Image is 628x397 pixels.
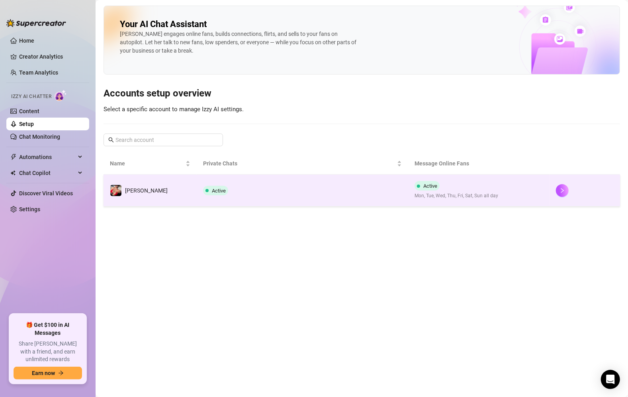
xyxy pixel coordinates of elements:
[6,19,66,27] img: logo-BBDzfeDw.svg
[104,153,197,175] th: Name
[560,188,565,193] span: right
[10,170,16,176] img: Chat Copilot
[556,184,569,197] button: right
[115,136,212,144] input: Search account
[58,370,64,376] span: arrow-right
[415,192,498,200] span: Mon, Tue, Wed, Thu, Fri, Sat, Sun all day
[32,370,55,376] span: Earn now
[212,188,226,194] span: Active
[10,154,17,160] span: thunderbolt
[19,206,40,212] a: Settings
[19,151,76,163] span: Automations
[14,321,82,337] span: 🎁 Get $100 in AI Messages
[14,340,82,364] span: Share [PERSON_NAME] with a friend, and earn unlimited rewards
[104,87,620,100] h3: Accounts setup overview
[14,367,82,379] button: Earn nowarrow-right
[19,108,39,114] a: Content
[104,106,244,113] span: Select a specific account to manage Izzy AI settings.
[11,93,51,100] span: Izzy AI Chatter
[110,159,184,168] span: Name
[19,190,73,197] a: Discover Viral Videos
[125,187,168,194] span: [PERSON_NAME]
[120,30,359,55] div: [PERSON_NAME] engages online fans, builds connections, flirts, and sells to your fans on autopilo...
[19,37,34,44] a: Home
[19,50,83,63] a: Creator Analytics
[108,137,114,143] span: search
[19,167,76,179] span: Chat Copilot
[55,90,67,101] img: AI Chatter
[197,153,409,175] th: Private Chats
[408,153,549,175] th: Message Online Fans
[19,134,60,140] a: Chat Monitoring
[19,121,34,127] a: Setup
[110,185,121,196] img: Emma
[120,19,207,30] h2: Your AI Chat Assistant
[19,69,58,76] a: Team Analytics
[203,159,396,168] span: Private Chats
[601,370,620,389] div: Open Intercom Messenger
[423,183,437,189] span: Active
